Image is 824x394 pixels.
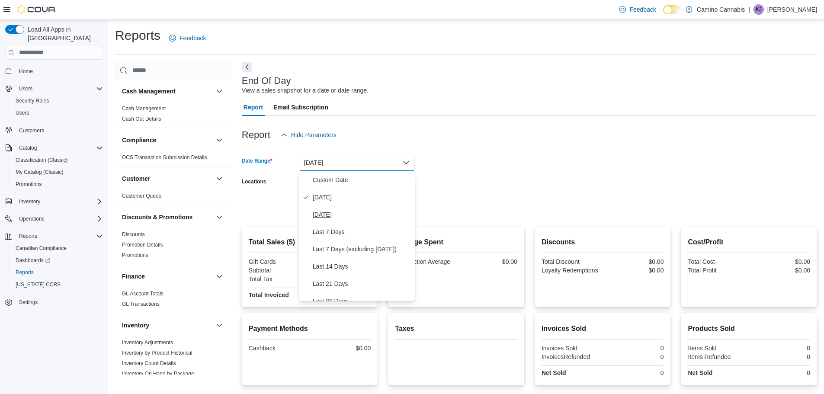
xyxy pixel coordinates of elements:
[12,155,103,165] span: Classification (Classic)
[16,83,103,94] span: Users
[2,65,106,77] button: Home
[122,252,148,258] a: Promotions
[2,213,106,225] button: Operations
[16,257,50,264] span: Dashboards
[24,25,103,42] span: Load All Apps in [GEOGRAPHIC_DATA]
[122,339,173,346] span: Inventory Adjustments
[16,297,103,308] span: Settings
[242,130,270,140] h3: Report
[16,83,36,94] button: Users
[751,258,810,265] div: $0.00
[313,296,411,306] span: Last 30 Days
[214,320,224,330] button: Inventory
[122,349,192,356] span: Inventory by Product Historical
[751,353,810,360] div: 0
[122,174,212,183] button: Customer
[122,321,149,330] h3: Inventory
[2,195,106,208] button: Inventory
[458,258,517,265] div: $0.00
[12,279,103,290] span: Washington CCRS
[249,237,371,247] h2: Total Sales ($)
[12,179,103,189] span: Promotions
[542,353,601,360] div: InvoicesRefunded
[9,242,106,254] button: Canadian Compliance
[688,369,712,376] strong: Net Sold
[697,4,745,15] p: Camino Cannabis
[313,244,411,254] span: Last 7 Days (excluding [DATE])
[166,29,209,47] a: Feedback
[16,231,41,241] button: Reports
[16,196,44,207] button: Inventory
[688,353,747,360] div: Items Refunded
[9,154,106,166] button: Classification (Classic)
[604,353,664,360] div: 0
[9,178,106,190] button: Promotions
[249,291,289,298] strong: Total Invoiced
[313,279,411,289] span: Last 21 Days
[16,66,36,77] a: Home
[2,124,106,137] button: Customers
[122,340,173,346] a: Inventory Adjustments
[9,107,106,119] button: Users
[122,154,207,161] span: OCS Transaction Submission Details
[242,178,266,185] label: Locations
[753,4,764,15] div: Kevin Josephs
[214,135,224,145] button: Compliance
[122,192,161,199] span: Customer Queue
[12,267,37,278] a: Reports
[16,66,103,77] span: Home
[616,1,659,18] a: Feedback
[542,369,566,376] strong: Net Sold
[542,237,664,247] h2: Discounts
[115,191,231,205] div: Customer
[122,241,163,248] span: Promotion Details
[688,237,810,247] h2: Cost/Profit
[12,279,64,290] a: [US_STATE] CCRS
[2,83,106,95] button: Users
[19,144,37,151] span: Catalog
[122,136,156,144] h3: Compliance
[2,296,106,308] button: Settings
[2,230,106,242] button: Reports
[16,196,103,207] span: Inventory
[16,97,49,104] span: Security Roles
[16,214,103,224] span: Operations
[16,281,61,288] span: [US_STATE] CCRS
[115,103,231,128] div: Cash Management
[249,345,308,352] div: Cashback
[249,267,308,274] div: Subtotal
[542,345,601,352] div: Invoices Sold
[214,212,224,222] button: Discounts & Promotions
[313,209,411,220] span: [DATE]
[122,213,212,221] button: Discounts & Promotions
[242,157,273,164] label: Date Range
[122,231,145,238] span: Discounts
[122,136,212,144] button: Compliance
[249,324,371,334] h2: Payment Methods
[16,269,34,276] span: Reports
[249,258,308,265] div: Gift Cards
[16,169,64,176] span: My Catalog (Classic)
[122,213,192,221] h3: Discounts & Promotions
[12,155,71,165] a: Classification (Classic)
[542,258,601,265] div: Total Discount
[12,243,70,253] a: Canadian Compliance
[2,142,106,154] button: Catalog
[756,4,762,15] span: KJ
[299,171,415,301] div: Select listbox
[9,95,106,107] button: Security Roles
[629,5,656,14] span: Feedback
[122,193,161,199] a: Customer Queue
[19,127,44,134] span: Customers
[19,215,45,222] span: Operations
[115,27,160,44] h1: Reports
[395,324,517,334] h2: Taxes
[115,229,231,264] div: Discounts & Promotions
[16,245,67,252] span: Canadian Compliance
[688,345,747,352] div: Items Sold
[604,369,664,376] div: 0
[16,125,48,136] a: Customers
[273,99,328,116] span: Email Subscription
[395,237,517,247] h2: Average Spent
[313,175,411,185] span: Custom Date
